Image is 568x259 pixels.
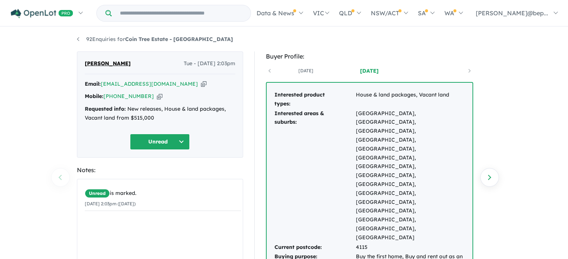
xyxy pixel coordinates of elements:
span: [PERSON_NAME] [85,59,131,68]
button: Copy [201,80,207,88]
input: Try estate name, suburb, builder or developer [113,5,249,21]
td: Interested product types: [274,90,356,109]
a: [EMAIL_ADDRESS][DOMAIN_NAME] [101,80,198,87]
button: Unread [130,134,190,150]
td: [GEOGRAPHIC_DATA], [GEOGRAPHIC_DATA], [GEOGRAPHIC_DATA], [GEOGRAPHIC_DATA], [GEOGRAPHIC_DATA], [G... [356,109,465,243]
td: Current postcode: [274,243,356,252]
span: [PERSON_NAME]@bep... [476,9,548,17]
div: New releases, House & land packages, Vacant land from $515,000 [85,105,235,123]
strong: Requested info: [85,105,126,112]
div: Notes: [77,165,243,175]
button: Copy [157,92,162,100]
img: Openlot PRO Logo White [11,9,73,18]
span: Unread [85,189,110,198]
td: House & land packages, Vacant land [356,90,465,109]
a: [DATE] [274,67,338,75]
strong: Email: [85,80,101,87]
a: [DATE] [338,67,401,75]
nav: breadcrumb [77,35,491,44]
small: [DATE] 2:03pm ([DATE]) [85,201,136,206]
a: [PHONE_NUMBER] [103,93,154,100]
td: 4115 [356,243,465,252]
div: Buyer Profile: [266,51,473,61]
div: is marked. [85,189,241,198]
span: Tue - [DATE] 2:03pm [184,59,235,68]
strong: Mobile: [85,93,103,100]
strong: Coin Tree Estate - [GEOGRAPHIC_DATA] [125,36,233,42]
a: 92Enquiries forCoin Tree Estate - [GEOGRAPHIC_DATA] [77,36,233,42]
td: Interested areas & suburbs: [274,109,356,243]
